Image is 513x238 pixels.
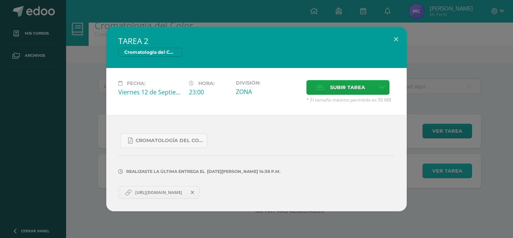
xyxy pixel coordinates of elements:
span: [URL][DOMAIN_NAME] [131,189,186,196]
div: 23:00 [189,88,230,96]
div: Viernes 12 de Septiembre [118,88,183,96]
h2: TAREA 2 [118,36,395,46]
label: División: [236,80,300,86]
span: Cromatología del color.docx (1).pdf [136,138,203,144]
div: ZONA [236,88,300,96]
span: Subir tarea [330,80,365,94]
span: Fecha: [127,80,145,86]
span: Remover entrega [186,188,199,197]
span: Hora: [198,80,214,86]
a: [URL][DOMAIN_NAME] [118,186,199,199]
span: * El tamaño máximo permitido es 50 MB [306,97,395,103]
span: Cromatología del Color [118,48,182,57]
a: Cromatología del color.docx (1).pdf [120,133,207,148]
button: Close (Esc) [385,27,407,52]
span: Realizaste la última entrega el [126,169,205,174]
